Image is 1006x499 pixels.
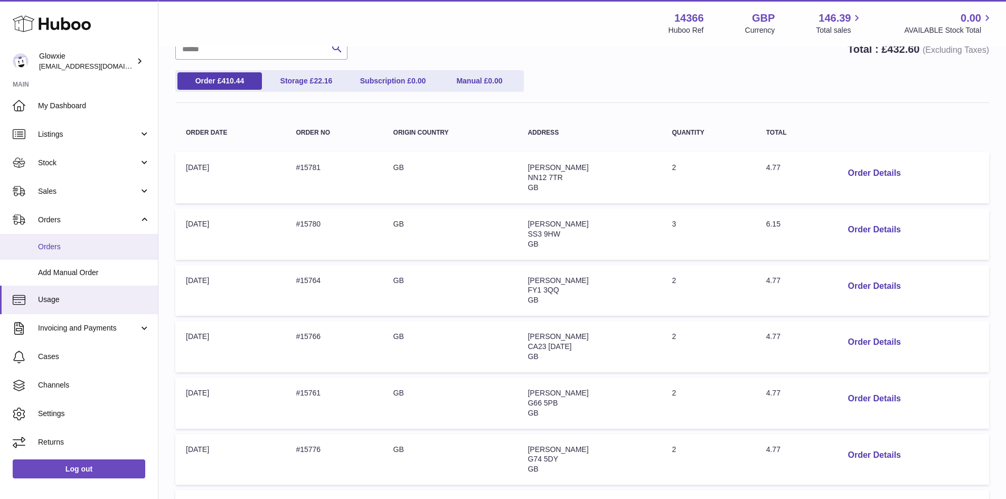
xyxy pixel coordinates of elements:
span: 432.60 [887,43,919,55]
span: Add Manual Order [38,268,150,278]
span: GB [528,183,538,192]
a: Log out [13,459,145,478]
a: 0.00 AVAILABLE Stock Total [904,11,993,35]
span: 410.44 [221,77,244,85]
button: Order Details [839,276,909,297]
span: Usage [38,295,150,305]
span: 4.77 [766,163,781,172]
strong: 14366 [674,11,704,25]
span: GB [528,352,538,361]
div: Currency [745,25,775,35]
span: 0.00 [488,77,502,85]
span: 4.77 [766,276,781,285]
span: Sales [38,186,139,196]
strong: Total : £ [848,43,989,55]
span: 4.77 [766,445,781,454]
span: GB [528,296,538,304]
span: Settings [38,409,150,419]
span: 146.39 [819,11,851,25]
td: 2 [661,265,755,316]
td: #15766 [285,321,382,372]
a: Order £410.44 [177,72,262,90]
td: [DATE] [175,152,285,203]
span: Orders [38,242,150,252]
span: [PERSON_NAME] [528,276,588,285]
th: Order Date [175,119,285,147]
span: Returns [38,437,150,447]
td: [DATE] [175,378,285,429]
span: 4.77 [766,332,781,341]
td: #15761 [285,378,382,429]
span: 22.16 [314,77,332,85]
span: [EMAIL_ADDRESS][DOMAIN_NAME] [39,62,155,70]
span: [PERSON_NAME] [528,163,588,172]
th: Order no [285,119,382,147]
span: FY1 3QQ [528,286,559,294]
span: GB [528,240,538,248]
button: Order Details [839,163,909,184]
span: Invoicing and Payments [38,323,139,333]
td: 3 [661,209,755,260]
td: [DATE] [175,434,285,485]
span: [PERSON_NAME] [528,389,588,397]
img: internalAdmin-14366@internal.huboo.com [13,53,29,69]
button: Order Details [839,445,909,466]
span: Stock [38,158,139,168]
div: Huboo Ref [669,25,704,35]
td: #15781 [285,152,382,203]
span: [PERSON_NAME] [528,445,588,454]
span: 4.77 [766,389,781,397]
span: G66 5PB [528,399,558,407]
span: SS3 9HW [528,230,560,238]
span: G74 5DY [528,455,558,463]
a: Manual £0.00 [437,72,522,90]
span: (Excluding Taxes) [923,45,989,54]
span: 0.00 [411,77,426,85]
span: My Dashboard [38,101,150,111]
th: Quantity [661,119,755,147]
span: 0.00 [961,11,981,25]
a: Subscription £0.00 [351,72,435,90]
button: Order Details [839,332,909,353]
span: AVAILABLE Stock Total [904,25,993,35]
td: 2 [661,378,755,429]
td: #15776 [285,434,382,485]
td: [DATE] [175,321,285,372]
span: GB [528,465,538,473]
span: Listings [38,129,139,139]
td: GB [383,378,518,429]
span: Channels [38,380,150,390]
td: #15780 [285,209,382,260]
td: GB [383,321,518,372]
th: Origin Country [383,119,518,147]
span: Orders [38,215,139,225]
td: [DATE] [175,209,285,260]
span: 6.15 [766,220,781,228]
td: GB [383,434,518,485]
span: [PERSON_NAME] [528,332,588,341]
td: GB [383,152,518,203]
th: Address [517,119,661,147]
span: Total sales [816,25,863,35]
td: GB [383,209,518,260]
td: 2 [661,434,755,485]
th: Total [756,119,829,147]
strong: GBP [752,11,775,25]
td: 2 [661,321,755,372]
td: [DATE] [175,265,285,316]
button: Order Details [839,219,909,241]
span: CA23 [DATE] [528,342,571,351]
div: Glowxie [39,51,134,71]
a: Storage £22.16 [264,72,349,90]
span: GB [528,409,538,417]
td: #15764 [285,265,382,316]
span: Cases [38,352,150,362]
td: GB [383,265,518,316]
span: NN12 7TR [528,173,562,182]
button: Order Details [839,388,909,410]
td: 2 [661,152,755,203]
a: 146.39 Total sales [816,11,863,35]
span: [PERSON_NAME] [528,220,588,228]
